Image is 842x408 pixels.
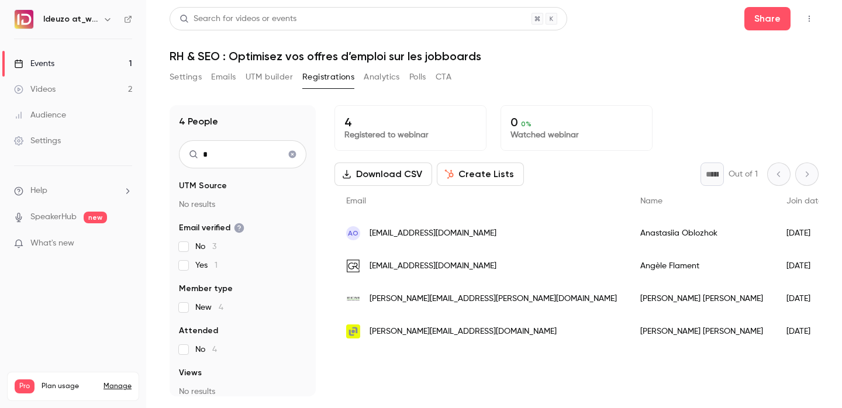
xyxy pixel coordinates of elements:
[212,345,217,354] span: 4
[195,260,218,271] span: Yes
[219,303,223,312] span: 4
[437,162,524,186] button: Create Lists
[30,237,74,250] span: What's new
[370,260,496,272] span: [EMAIL_ADDRESS][DOMAIN_NAME]
[15,379,34,393] span: Pro
[212,243,216,251] span: 3
[15,10,33,29] img: Ideuzo at_work
[43,13,98,25] h6: Ideuzo at_work
[370,227,496,240] span: [EMAIL_ADDRESS][DOMAIN_NAME]
[179,180,227,192] span: UTM Source
[510,129,643,141] p: Watched webinar
[30,185,47,197] span: Help
[179,325,218,337] span: Attended
[14,84,56,95] div: Videos
[195,302,223,313] span: New
[629,315,775,348] div: [PERSON_NAME] [PERSON_NAME]
[14,135,61,147] div: Settings
[42,382,96,391] span: Plan usage
[775,250,834,282] div: [DATE]
[246,68,293,87] button: UTM builder
[170,49,819,63] h1: RH & SEO : Optimisez vos offres d’emploi sur les jobboards
[346,324,360,338] img: anaveo.com
[179,222,244,234] span: Email verified
[195,344,217,355] span: No
[346,197,366,205] span: Email
[14,58,54,70] div: Events
[364,68,400,87] button: Analytics
[179,283,233,295] span: Member type
[179,199,306,210] p: No results
[775,282,834,315] div: [DATE]
[170,68,202,87] button: Settings
[786,197,823,205] span: Join date
[179,367,202,379] span: Views
[14,109,66,121] div: Audience
[744,7,791,30] button: Share
[14,185,132,197] li: help-dropdown-opener
[283,145,302,164] button: Clear search
[30,211,77,223] a: SpeakerHub
[84,212,107,223] span: new
[302,68,354,87] button: Registrations
[180,13,296,25] div: Search for videos or events
[195,241,216,253] span: No
[215,261,218,269] span: 1
[118,238,132,249] iframe: Noticeable Trigger
[775,217,834,250] div: [DATE]
[370,326,557,338] span: [PERSON_NAME][EMAIL_ADDRESS][DOMAIN_NAME]
[344,115,477,129] p: 4
[409,68,426,87] button: Polls
[640,197,662,205] span: Name
[334,162,432,186] button: Download CSV
[521,120,532,128] span: 0 %
[370,293,617,305] span: [PERSON_NAME][EMAIL_ADDRESS][PERSON_NAME][DOMAIN_NAME]
[346,296,360,301] img: ecm-crit.com
[436,68,451,87] button: CTA
[348,228,358,238] span: AO
[729,168,758,180] p: Out of 1
[103,382,132,391] a: Manage
[629,282,775,315] div: [PERSON_NAME] [PERSON_NAME]
[629,250,775,282] div: Angèle Flament
[346,259,360,273] img: groupe-gr.com
[775,315,834,348] div: [DATE]
[629,217,775,250] div: Anastasiia Oblozhok
[344,129,477,141] p: Registered to webinar
[179,386,306,397] p: No results
[179,115,218,129] h1: 4 People
[510,115,643,129] p: 0
[211,68,236,87] button: Emails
